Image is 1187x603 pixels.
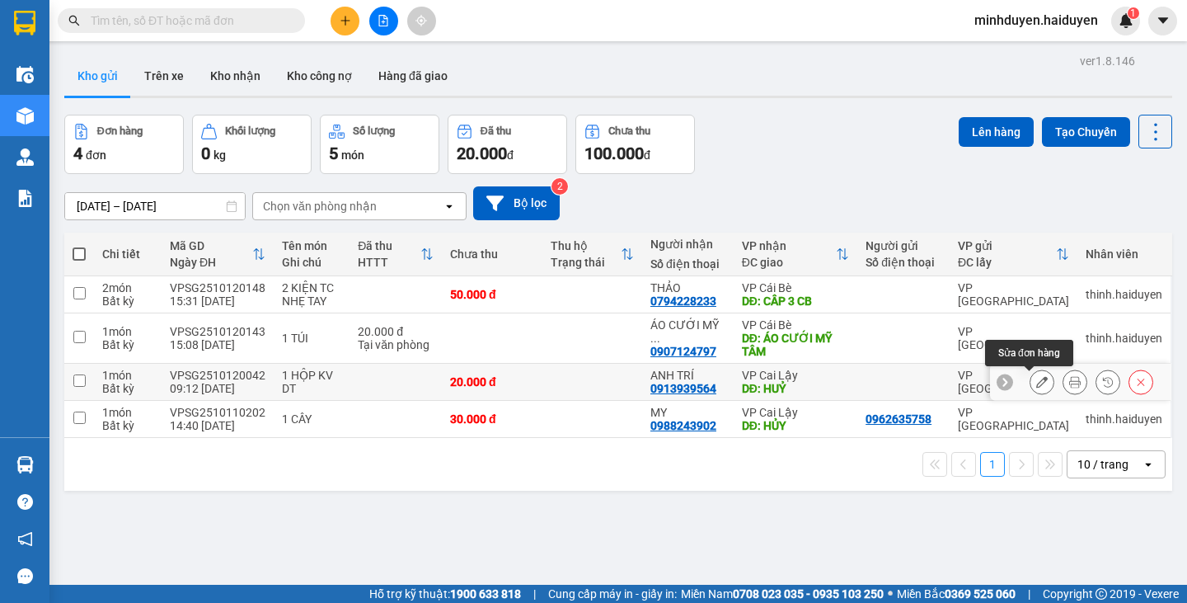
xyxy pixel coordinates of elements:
strong: 1900 633 818 [450,587,521,601]
span: plus [340,15,351,26]
button: Hàng đã giao [365,56,461,96]
div: 0794228233 [650,294,716,308]
div: VPSG2510120148 [170,281,265,294]
div: 14:40 [DATE] [170,419,265,432]
div: Đã thu [358,239,420,252]
div: DĐ: CÂP 3 CB [742,294,849,308]
span: 1 [1130,7,1136,19]
span: caret-down [1156,13,1171,28]
div: DT [282,382,341,395]
div: VP [GEOGRAPHIC_DATA] [958,281,1069,308]
sup: 2 [551,178,568,195]
div: 0907124797 [650,345,716,358]
div: 1 món [102,369,153,382]
button: Kho công nợ [274,56,365,96]
span: đơn [86,148,106,162]
div: 1 CÂY [282,412,341,426]
img: solution-icon [16,190,34,207]
span: 100.000 [584,144,644,163]
div: VP [GEOGRAPHIC_DATA] [958,406,1069,432]
div: 1 món [102,325,153,338]
div: VPSG2510110202 [170,406,265,419]
div: 2 món [102,281,153,294]
span: 20.000 [457,144,507,163]
button: Khối lượng0kg [192,115,312,174]
div: Người nhận [650,238,725,251]
div: ĐC lấy [958,256,1056,269]
div: VP Cai Lậy [742,369,849,382]
div: Ghi chú [282,256,341,269]
svg: open [1142,458,1155,471]
div: Số điện thoại [650,257,725,271]
div: Sửa đơn hàng [1030,370,1054,394]
button: Số lượng5món [320,115,439,174]
span: | [533,585,536,603]
div: Ngày ĐH [170,256,252,269]
div: 2 KIỆN TC [282,281,341,294]
div: 20.000 đ [358,325,434,338]
th: Toggle SortBy [350,233,442,276]
div: thinh.haiduyen [1086,288,1162,301]
span: ... [650,332,660,345]
div: 10 / trang [1077,456,1128,473]
span: Miền Nam [681,585,884,603]
div: VP Cái Bè [742,281,849,294]
div: 1 TÚI [282,332,341,345]
span: file-add [378,15,389,26]
div: Thu hộ [551,239,621,252]
div: thinh.haiduyen [1086,412,1162,426]
input: Select a date range. [65,193,245,219]
div: VPSG2510120042 [170,369,265,382]
div: VPSG2510120143 [170,325,265,338]
div: 1 HỘP KV [282,369,341,382]
span: kg [213,148,226,162]
button: file-add [369,7,398,35]
div: Bất kỳ [102,294,153,308]
span: đ [644,148,650,162]
button: Trên xe [131,56,197,96]
div: ÁO CƯỚI MỸ TÂM [650,318,725,345]
button: plus [331,7,359,35]
div: DĐ: ÁO CƯỚI MỸ TÂM [742,332,849,358]
div: Sửa đơn hàng [985,340,1073,366]
div: Số lượng [353,125,395,137]
div: Tên món [282,239,341,252]
button: Chưa thu100.000đ [575,115,695,174]
span: | [1028,585,1030,603]
div: Chưa thu [450,247,533,261]
div: Tại văn phòng [358,338,434,351]
span: message [17,568,33,584]
img: warehouse-icon [16,456,34,473]
button: Lên hàng [959,117,1034,147]
div: DĐ: HỦY [742,419,849,432]
span: Miền Bắc [897,585,1016,603]
div: 0962635758 [866,412,931,426]
img: logo-vxr [14,11,35,35]
img: warehouse-icon [16,148,34,166]
div: ĐC giao [742,256,836,269]
button: Tạo Chuyến [1042,117,1130,147]
div: VP [GEOGRAPHIC_DATA] [958,369,1069,395]
span: Hỗ trợ kỹ thuật: [369,585,521,603]
div: Bất kỳ [102,419,153,432]
img: icon-new-feature [1119,13,1133,28]
div: Khối lượng [225,125,275,137]
div: Chưa thu [608,125,650,137]
span: minhduyen.haiduyen [961,10,1111,31]
span: 4 [73,144,82,163]
th: Toggle SortBy [162,233,274,276]
div: VP Cai Lậy [742,406,849,419]
button: caret-down [1148,7,1177,35]
button: aim [407,7,436,35]
div: MY [650,406,725,419]
div: 0913939564 [650,382,716,395]
span: question-circle [17,494,33,510]
button: Kho gửi [64,56,131,96]
div: VP gửi [958,239,1056,252]
div: Người gửi [866,239,941,252]
span: copyright [1096,588,1107,600]
div: 20.000 đ [450,375,533,389]
th: Toggle SortBy [542,233,642,276]
span: notification [17,531,33,547]
strong: 0708 023 035 - 0935 103 250 [733,587,884,601]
